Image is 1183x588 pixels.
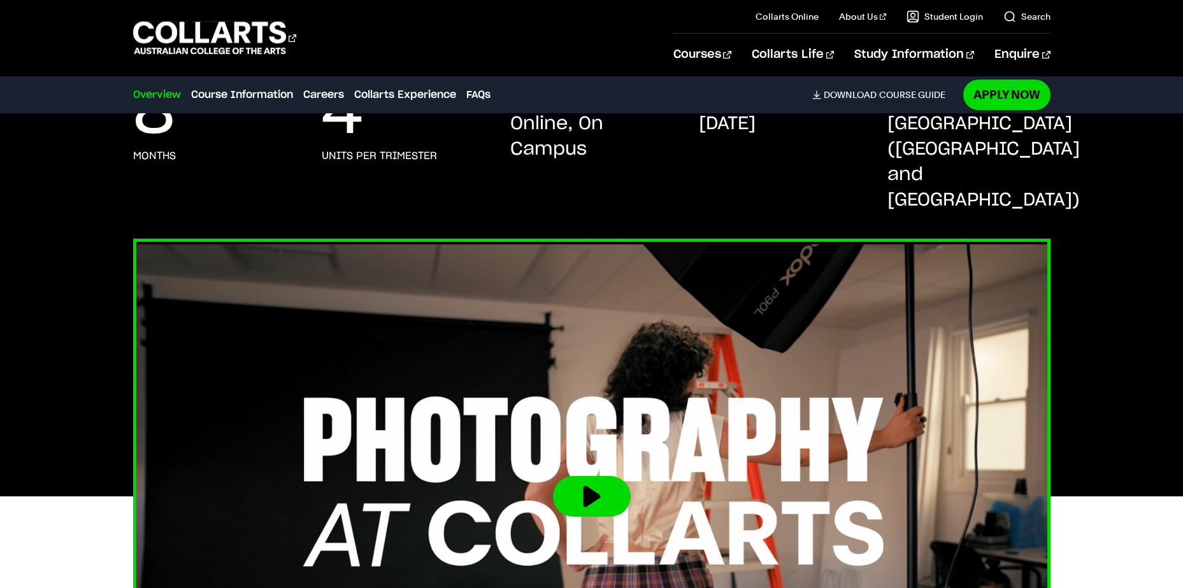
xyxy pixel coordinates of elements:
[133,150,176,162] h3: months
[839,10,886,23] a: About Us
[303,87,344,102] a: Careers
[756,10,819,23] a: Collarts Online
[191,87,293,102] a: Course Information
[133,20,296,56] div: Go to homepage
[466,87,491,102] a: FAQs
[907,10,983,23] a: Student Login
[1003,10,1050,23] a: Search
[133,88,175,139] p: 8
[963,80,1050,109] a: Apply Now
[322,150,437,162] h3: units per trimester
[673,34,731,76] a: Courses
[812,89,956,101] a: DownloadCourse Guide
[854,34,974,76] a: Study Information
[752,34,834,76] a: Collarts Life
[887,111,1080,213] p: [GEOGRAPHIC_DATA] ([GEOGRAPHIC_DATA] and [GEOGRAPHIC_DATA])
[133,87,181,102] a: Overview
[699,111,756,137] p: [DATE]
[994,34,1050,76] a: Enquire
[354,87,456,102] a: Collarts Experience
[824,89,877,101] span: Download
[322,88,363,139] p: 4
[510,111,673,162] p: Online, On Campus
